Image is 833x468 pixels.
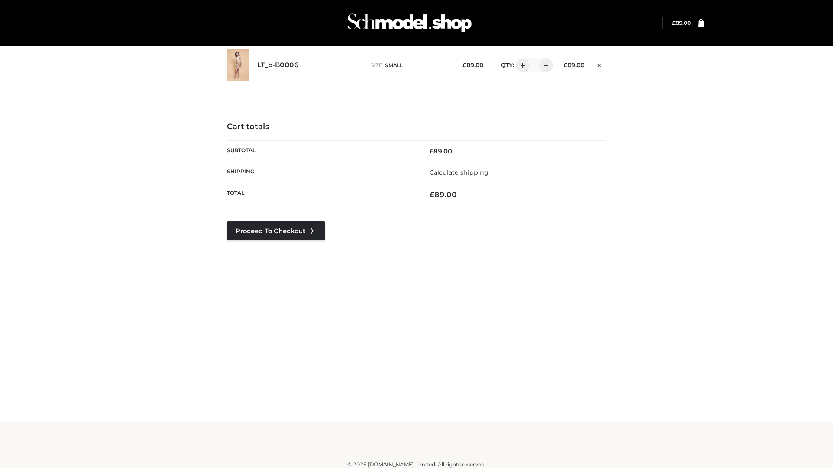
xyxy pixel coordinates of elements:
a: LT_b-B0006 [257,61,299,69]
img: LT_b-B0006 - SMALL [227,49,249,81]
a: Remove this item [593,58,606,70]
span: £ [462,62,466,68]
th: Shipping [227,162,416,183]
bdi: 89.00 [564,62,584,68]
bdi: 89.00 [672,19,691,26]
a: £89.00 [672,19,691,26]
bdi: 89.00 [462,62,483,68]
a: Calculate shipping [430,169,489,176]
span: SMALL [385,62,403,68]
span: £ [564,62,567,68]
h4: Cart totals [227,122,606,132]
span: £ [430,190,434,199]
a: Proceed to Checkout [227,221,325,240]
span: £ [672,19,676,26]
bdi: 89.00 [430,190,457,199]
th: Subtotal [227,140,416,162]
p: size : [371,62,449,69]
th: Total [227,183,416,206]
bdi: 89.00 [430,147,452,155]
span: £ [430,147,433,155]
div: QTY: [492,58,550,72]
img: Schmodel Admin 964 [344,6,475,40]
